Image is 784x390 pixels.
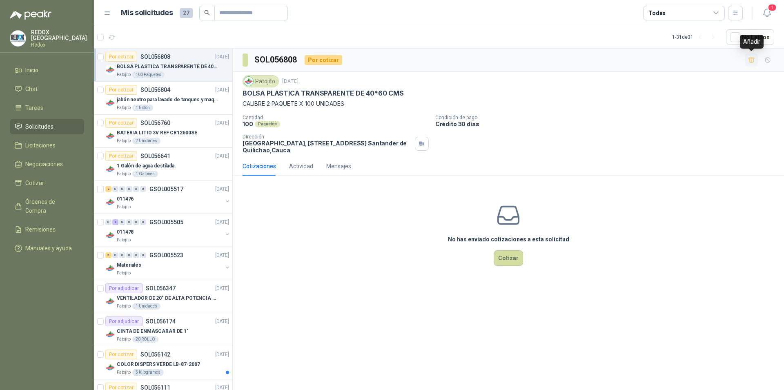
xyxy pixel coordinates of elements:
div: 1 - 31 de 31 [672,31,719,44]
span: Órdenes de Compra [25,197,76,215]
a: Cotizar [10,175,84,191]
p: SOL056174 [146,319,176,324]
p: jabón neutro para lavado de tanques y maquinas. [117,96,218,104]
div: Por cotizar [105,52,137,62]
img: Company Logo [105,197,115,207]
button: Cotizar [494,250,523,266]
p: Dirección [243,134,412,140]
span: Negociaciones [25,160,63,169]
p: Patojito [117,303,131,310]
span: Cotizar [25,178,44,187]
p: Materiales [117,261,141,269]
p: CINTA DE ENMASCARAR DE 1" [117,328,189,335]
div: 5 Kilogramos [132,369,164,376]
span: Inicio [25,66,38,75]
p: Cantidad [243,115,429,120]
span: 1 [768,4,777,11]
a: Negociaciones [10,156,84,172]
a: 0 2 0 0 0 0 GSOL005505[DATE] Company Logo011478Patojito [105,217,231,243]
p: Patojito [117,369,131,376]
a: Por cotizarSOL056142[DATE] Company LogoCOLOR DISPERS VERDE LB-87-2007Patojito5 Kilogramos [94,346,232,379]
h3: SOL056808 [254,53,298,66]
div: 0 [126,219,132,225]
a: Licitaciones [10,138,84,153]
p: SOL056808 [140,54,170,60]
p: SOL056760 [140,120,170,126]
div: 100 Paquetes [132,71,165,78]
p: GSOL005517 [149,186,183,192]
p: Crédito 30 días [435,120,781,127]
p: SOL056804 [140,87,170,93]
a: Por cotizarSOL056641[DATE] Company Logo1 Galón de agua destilada.Patojito1 Galones [94,148,232,181]
div: 1 Unidades [132,303,160,310]
p: 1 Galón de agua destilada. [117,162,176,170]
span: Manuales y ayuda [25,244,72,253]
span: Chat [25,85,38,94]
a: Remisiones [10,222,84,237]
div: 2 Unidades [132,138,160,144]
span: 27 [180,8,193,18]
p: 100 [243,120,253,127]
p: [DATE] [282,78,298,85]
p: VENTILADOR DE 20" DE ALTA POTENCIA PARA ANCLAR A LA PARED [117,294,218,302]
span: Licitaciones [25,141,56,150]
p: [DATE] [215,152,229,160]
img: Company Logo [105,263,115,273]
div: 20 ROLLO [132,336,158,343]
a: Órdenes de Compra [10,194,84,218]
a: Tareas [10,100,84,116]
div: 0 [105,219,111,225]
img: Company Logo [105,65,115,75]
div: Por cotizar [105,350,137,359]
div: 0 [133,219,139,225]
a: Por cotizarSOL056804[DATE] Company Logojabón neutro para lavado de tanques y maquinas.Patojito1 B... [94,82,232,115]
div: 0 [119,219,125,225]
p: [DATE] [215,185,229,193]
p: Patojito [117,138,131,144]
span: Tareas [25,103,43,112]
div: 0 [126,252,132,258]
p: GSOL005505 [149,219,183,225]
p: Patojito [117,237,131,243]
div: 0 [140,186,146,192]
img: Logo peakr [10,10,51,20]
p: Patojito [117,171,131,177]
img: Company Logo [244,77,253,86]
div: Patojito [243,75,279,87]
a: Inicio [10,62,84,78]
div: 2 [105,186,111,192]
p: [DATE] [215,351,229,359]
div: Paquetes [255,121,280,127]
span: Solicitudes [25,122,53,131]
p: Redox [31,42,87,47]
h3: No has enviado cotizaciones a esta solicitud [448,235,569,244]
p: SOL056641 [140,153,170,159]
p: REDOX [GEOGRAPHIC_DATA] [31,29,87,41]
div: 0 [140,219,146,225]
p: Patojito [117,270,131,276]
a: Por adjudicarSOL056174[DATE] Company LogoCINTA DE ENMASCARAR DE 1"Patojito20 ROLLO [94,313,232,346]
div: 0 [133,186,139,192]
img: Company Logo [105,330,115,339]
a: Solicitudes [10,119,84,134]
div: 0 [140,252,146,258]
div: 0 [119,252,125,258]
p: Condición de pago [435,115,781,120]
a: 2 0 0 0 0 0 GSOL005517[DATE] Company Logo011476Patojito [105,184,231,210]
div: 0 [126,186,132,192]
div: Por adjudicar [105,283,143,293]
div: 0 [119,186,125,192]
button: 1 [759,6,774,20]
p: [DATE] [215,252,229,259]
p: Patojito [117,204,131,210]
p: 011478 [117,228,134,236]
p: [DATE] [215,86,229,94]
p: [DATE] [215,318,229,325]
img: Company Logo [105,230,115,240]
a: 5 0 0 0 0 0 GSOL005523[DATE] Company LogoMaterialesPatojito [105,250,231,276]
img: Company Logo [105,98,115,108]
a: Por cotizarSOL056760[DATE] Company LogoBATERIA LITIO 3V REF CR12600SEPatojito2 Unidades [94,115,232,148]
div: Todas [648,9,666,18]
p: SOL056142 [140,352,170,357]
div: 0 [112,186,118,192]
